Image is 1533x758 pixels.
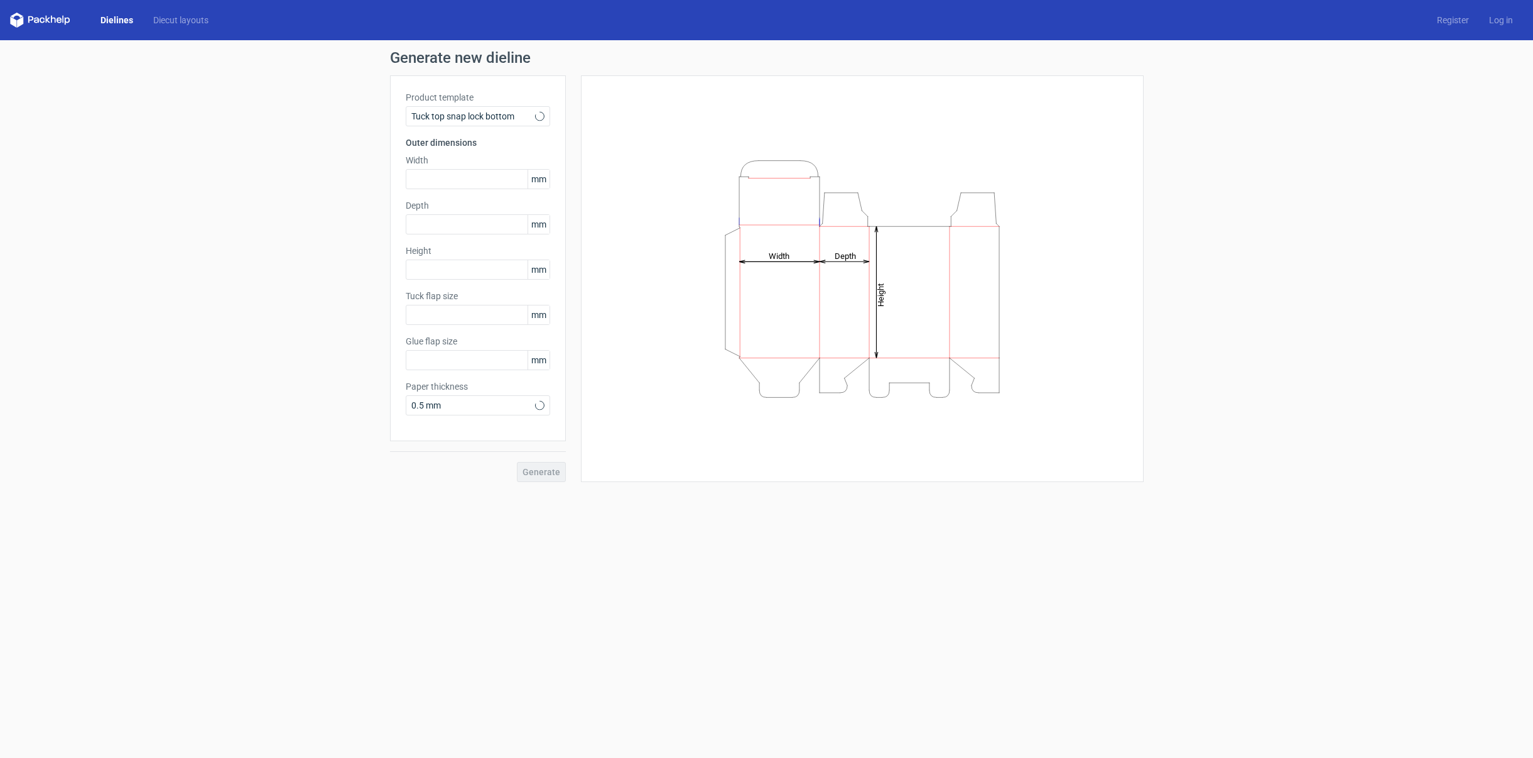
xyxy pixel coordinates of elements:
span: mm [528,351,550,370]
span: mm [528,215,550,234]
a: Diecut layouts [143,14,219,26]
h3: Outer dimensions [406,136,550,149]
span: mm [528,305,550,324]
span: 0.5 mm [411,399,535,412]
label: Width [406,154,550,167]
a: Register [1427,14,1479,26]
span: Tuck top snap lock bottom [411,110,535,123]
label: Depth [406,199,550,212]
label: Paper thickness [406,380,550,393]
h1: Generate new dieline [390,50,1144,65]
label: Product template [406,91,550,104]
tspan: Width [768,251,789,260]
label: Height [406,244,550,257]
span: mm [528,170,550,189]
span: mm [528,260,550,279]
label: Tuck flap size [406,290,550,302]
tspan: Height [876,283,886,306]
a: Dielines [90,14,143,26]
a: Log in [1479,14,1523,26]
label: Glue flap size [406,335,550,348]
tspan: Depth [835,251,856,260]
